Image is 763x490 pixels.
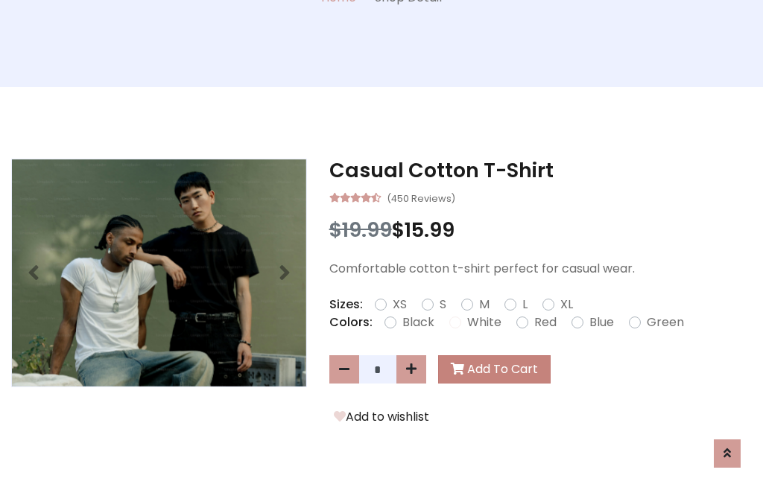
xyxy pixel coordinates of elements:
[393,296,407,314] label: XS
[329,260,752,278] p: Comfortable cotton t-shirt perfect for casual wear.
[405,216,455,244] span: 15.99
[522,296,528,314] label: L
[467,314,501,331] label: White
[589,314,614,331] label: Blue
[329,407,434,427] button: Add to wishlist
[329,216,392,244] span: $19.99
[438,355,551,384] button: Add To Cart
[479,296,490,314] label: M
[329,159,752,182] h3: Casual Cotton T-Shirt
[329,314,373,331] p: Colors:
[387,188,455,206] small: (450 Reviews)
[402,314,434,331] label: Black
[534,314,557,331] label: Red
[329,296,363,314] p: Sizes:
[560,296,573,314] label: XL
[12,159,306,386] img: Image
[647,314,684,331] label: Green
[329,218,752,242] h3: $
[440,296,446,314] label: S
